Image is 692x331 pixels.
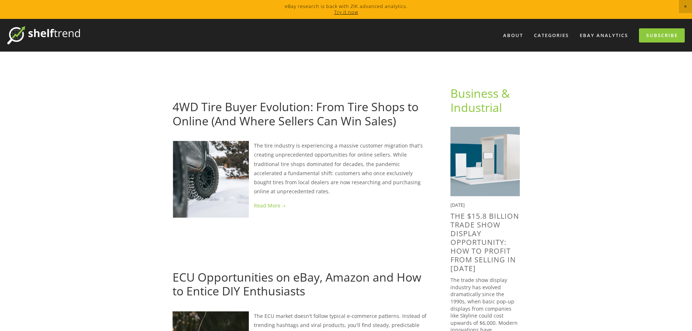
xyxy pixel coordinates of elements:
a: ECU Opportunities on eBay, Amazon and How to Entice DIY Enthusiasts [173,269,421,299]
a: Try it now [334,9,358,15]
a: 4WD Tire Buyer Evolution: From Tire Shops to Online (And Where Sellers Can Win Sales) [173,99,418,128]
a: [DATE] [173,88,189,94]
a: Business & Industrial [450,85,513,115]
a: eBay Analytics [575,29,633,41]
a: [DATE] [173,258,189,265]
img: 4WD Tire Buyer Evolution: From Tire Shops to Online (And Where Sellers Can Win Sales) [173,141,249,217]
time: [DATE] [450,202,465,208]
a: Subscribe [639,28,685,43]
div: Categories [529,29,574,41]
img: ShelfTrend [7,26,80,44]
img: The $15.8 Billion Trade Show Display Opportunity: How to Profit from selling in 2025 [450,127,520,196]
a: About [498,29,528,41]
p: The tire industry is experiencing a massive customer migration that's creating unprecedented oppo... [173,141,427,196]
a: The $15.8 Billion Trade Show Display Opportunity: How to Profit from selling in [DATE] [450,211,519,273]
